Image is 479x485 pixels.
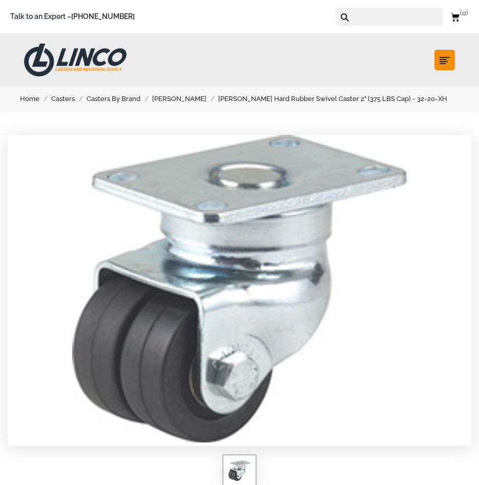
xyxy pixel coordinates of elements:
a: [PERSON_NAME] [152,93,218,105]
a: [PERSON_NAME] Hard Rubber Swivel Caster 2" (375 LBS Cap) - 32-20-XH [218,93,459,105]
a: [PHONE_NUMBER] [71,12,135,21]
input: Search [352,8,443,26]
img: Darnell-Rose Hard Rubber Swivel Caster 2" (375 LBS Cap) - 32-20-XH [72,135,406,442]
span: Talk to an Expert – [10,11,135,23]
a: Casters By Brand [87,93,152,105]
span: 0 [460,9,468,17]
img: LINCO CASTERS & INDUSTRIAL SUPPLY [24,44,127,76]
a: 0 [450,10,469,23]
a: Casters [51,93,87,105]
img: Darnell-Rose Hard Rubber Swivel Caster 2" (375 LBS Cap) - 32-20-XH [228,460,251,481]
a: Home [20,93,51,105]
